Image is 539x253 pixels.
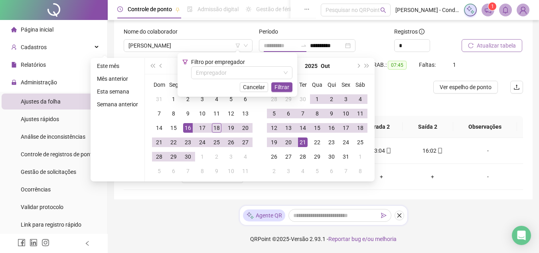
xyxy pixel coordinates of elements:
[353,149,367,164] td: 2025-11-01
[241,137,250,147] div: 27
[312,123,322,133] div: 15
[353,58,362,74] button: next-year
[284,137,293,147] div: 20
[267,106,281,121] td: 2025-10-05
[21,221,81,228] span: Link para registro rápido
[341,137,351,147] div: 24
[181,149,195,164] td: 2025-09-30
[440,83,492,92] span: Ver espelho de ponto
[21,79,57,86] span: Administração
[462,39,522,52] button: Atualizar tabela
[419,62,437,68] span: Faltas:
[166,121,181,135] td: 2025-09-15
[380,7,386,13] span: search
[388,61,407,70] span: 07:45
[341,109,351,118] div: 10
[355,94,365,104] div: 4
[169,94,178,104] div: 1
[169,152,178,161] div: 29
[152,164,166,178] td: 2025-10-05
[466,6,475,14] img: sparkle-icon.fc2bf0ac1784a2077858766a79e2daf3.svg
[274,83,289,92] span: Filtrar
[339,135,353,149] td: 2025-10-24
[212,109,221,118] div: 11
[11,62,17,68] span: file
[269,109,279,118] div: 5
[269,123,279,133] div: 12
[339,92,353,106] td: 2025-10-03
[310,149,324,164] td: 2025-10-29
[243,43,248,48] span: down
[212,152,221,161] div: 2
[502,6,509,14] span: bell
[324,92,339,106] td: 2025-10-02
[94,87,141,96] li: Esta semana
[21,62,46,68] span: Relatórios
[212,94,221,104] div: 4
[355,152,365,161] div: 1
[291,236,308,242] span: Versão
[324,135,339,149] td: 2025-10-23
[513,84,520,90] span: upload
[246,211,254,220] img: sparkle-icon.fc2bf0ac1784a2077858766a79e2daf3.svg
[267,149,281,164] td: 2025-10-26
[327,94,336,104] div: 2
[154,109,164,118] div: 7
[197,152,207,161] div: 1
[327,152,336,161] div: 30
[517,4,529,16] img: 89566
[195,149,209,164] td: 2025-10-01
[310,106,324,121] td: 2025-10-08
[453,116,517,138] th: Observações
[128,6,172,12] span: Controle de ponto
[310,78,324,92] th: Qua
[169,166,178,176] div: 6
[166,135,181,149] td: 2025-09-22
[94,100,141,109] li: Semana anterior
[241,94,250,104] div: 6
[209,121,224,135] td: 2025-09-18
[363,58,371,74] button: super-next-year
[269,94,279,104] div: 28
[324,149,339,164] td: 2025-10-30
[226,123,236,133] div: 19
[226,137,236,147] div: 26
[296,164,310,178] td: 2025-11-04
[310,92,324,106] td: 2025-10-01
[353,92,367,106] td: 2025-10-04
[491,4,494,9] span: 1
[166,106,181,121] td: 2025-09-08
[21,98,61,105] span: Ajustes da folha
[267,121,281,135] td: 2025-10-12
[209,164,224,178] td: 2025-10-09
[183,94,193,104] div: 2
[209,92,224,106] td: 2025-09-04
[488,2,496,10] sup: 1
[21,169,76,175] span: Gestão de solicitações
[353,164,367,178] td: 2025-11-08
[195,92,209,106] td: 2025-09-03
[355,137,365,147] div: 25
[298,123,308,133] div: 14
[353,135,367,149] td: 2025-10-25
[41,239,49,247] span: instagram
[183,152,193,161] div: 30
[397,213,402,218] span: close
[183,109,193,118] div: 9
[267,164,281,178] td: 2025-11-02
[195,121,209,135] td: 2025-09-17
[419,29,424,34] span: info-circle
[183,166,193,176] div: 7
[324,78,339,92] th: Qui
[298,94,308,104] div: 30
[226,109,236,118] div: 12
[281,149,296,164] td: 2025-10-27
[166,164,181,178] td: 2025-10-06
[238,149,253,164] td: 2025-10-04
[298,166,308,176] div: 4
[327,137,336,147] div: 23
[226,94,236,104] div: 5
[152,135,166,149] td: 2025-09-21
[413,172,452,181] div: +
[296,92,310,106] td: 2025-09-30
